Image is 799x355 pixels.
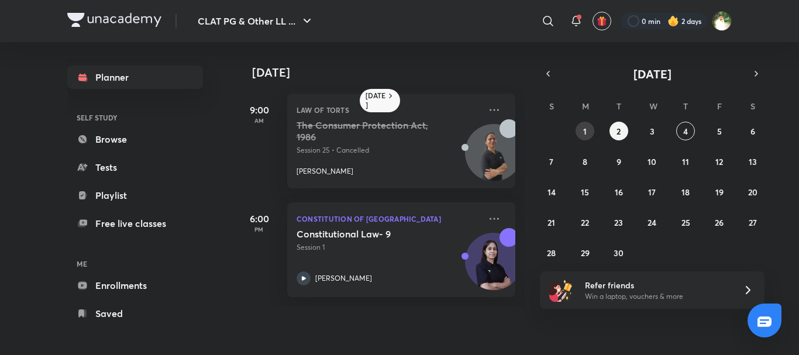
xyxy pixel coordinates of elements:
abbr: September 16, 2025 [615,187,623,198]
button: September 9, 2025 [609,152,628,171]
button: September 13, 2025 [743,152,762,171]
a: Free live classes [67,212,203,235]
abbr: Saturday [750,101,755,112]
a: Saved [67,302,203,325]
abbr: September 29, 2025 [581,247,590,259]
abbr: September 10, 2025 [648,156,656,167]
h4: [DATE] [252,66,527,80]
button: September 5, 2025 [710,122,729,140]
img: avatar [597,16,607,26]
a: Enrollments [67,274,203,297]
abbr: September 28, 2025 [547,247,556,259]
abbr: September 14, 2025 [547,187,556,198]
h5: 6:00 [236,212,283,226]
p: PM [236,226,283,233]
abbr: September 3, 2025 [650,126,655,137]
abbr: Monday [582,101,589,112]
img: Harshal Jadhao [712,11,732,31]
abbr: Friday [717,101,722,112]
button: September 22, 2025 [576,213,594,232]
a: Company Logo [67,13,161,30]
img: Company Logo [67,13,161,27]
abbr: September 19, 2025 [715,187,724,198]
h5: The Consumer Protection Act, 1986 [297,119,442,143]
img: referral [549,278,573,302]
span: [DATE] [633,66,671,82]
abbr: September 6, 2025 [750,126,755,137]
button: September 12, 2025 [710,152,729,171]
p: Constitution of [GEOGRAPHIC_DATA] [297,212,480,226]
abbr: September 2, 2025 [617,126,621,137]
abbr: September 17, 2025 [648,187,656,198]
h5: Constitutional Law- 9 [297,228,442,240]
abbr: September 23, 2025 [614,217,623,228]
button: September 2, 2025 [609,122,628,140]
button: September 8, 2025 [576,152,594,171]
button: September 24, 2025 [643,213,662,232]
abbr: Wednesday [649,101,657,112]
p: AM [236,117,283,124]
p: Win a laptop, vouchers & more [585,291,729,302]
button: September 30, 2025 [609,243,628,262]
button: September 3, 2025 [643,122,662,140]
a: Tests [67,156,203,179]
button: September 4, 2025 [676,122,695,140]
p: [PERSON_NAME] [315,273,372,284]
abbr: September 20, 2025 [748,187,757,198]
button: September 6, 2025 [743,122,762,140]
button: September 14, 2025 [542,182,561,201]
abbr: September 22, 2025 [581,217,589,228]
abbr: September 11, 2025 [682,156,689,167]
button: September 16, 2025 [609,182,628,201]
abbr: September 5, 2025 [717,126,722,137]
button: September 11, 2025 [676,152,695,171]
h6: Refer friends [585,279,729,291]
abbr: September 26, 2025 [715,217,724,228]
a: Planner [67,66,203,89]
button: September 20, 2025 [743,182,762,201]
abbr: September 8, 2025 [583,156,587,167]
abbr: Thursday [683,101,688,112]
button: September 10, 2025 [643,152,662,171]
button: September 29, 2025 [576,243,594,262]
button: September 7, 2025 [542,152,561,171]
button: September 26, 2025 [710,213,729,232]
button: CLAT PG & Other LL ... [191,9,321,33]
button: September 1, 2025 [576,122,594,140]
abbr: September 25, 2025 [681,217,690,228]
abbr: September 24, 2025 [648,217,656,228]
abbr: September 9, 2025 [617,156,621,167]
abbr: September 30, 2025 [614,247,624,259]
button: September 21, 2025 [542,213,561,232]
abbr: September 13, 2025 [749,156,757,167]
button: September 18, 2025 [676,182,695,201]
button: September 19, 2025 [710,182,729,201]
abbr: September 15, 2025 [581,187,589,198]
h6: ME [67,254,203,274]
abbr: September 27, 2025 [749,217,757,228]
button: September 28, 2025 [542,243,561,262]
p: Law of Torts [297,103,480,117]
a: Playlist [67,184,203,207]
abbr: September 4, 2025 [683,126,688,137]
abbr: September 12, 2025 [715,156,723,167]
p: [PERSON_NAME] [297,166,353,177]
button: avatar [593,12,611,30]
abbr: September 7, 2025 [549,156,553,167]
button: September 17, 2025 [643,182,662,201]
a: Browse [67,127,203,151]
p: Session 25 • Cancelled [297,145,480,156]
img: streak [667,15,679,27]
img: Avatar [466,130,522,187]
p: Session 1 [297,242,480,253]
button: September 25, 2025 [676,213,695,232]
button: [DATE] [556,66,748,82]
abbr: September 18, 2025 [681,187,690,198]
h6: SELF STUDY [67,108,203,127]
h6: [DATE] [366,91,386,110]
abbr: September 1, 2025 [583,126,587,137]
abbr: Sunday [549,101,554,112]
button: September 27, 2025 [743,213,762,232]
button: September 23, 2025 [609,213,628,232]
img: Avatar [466,239,522,295]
